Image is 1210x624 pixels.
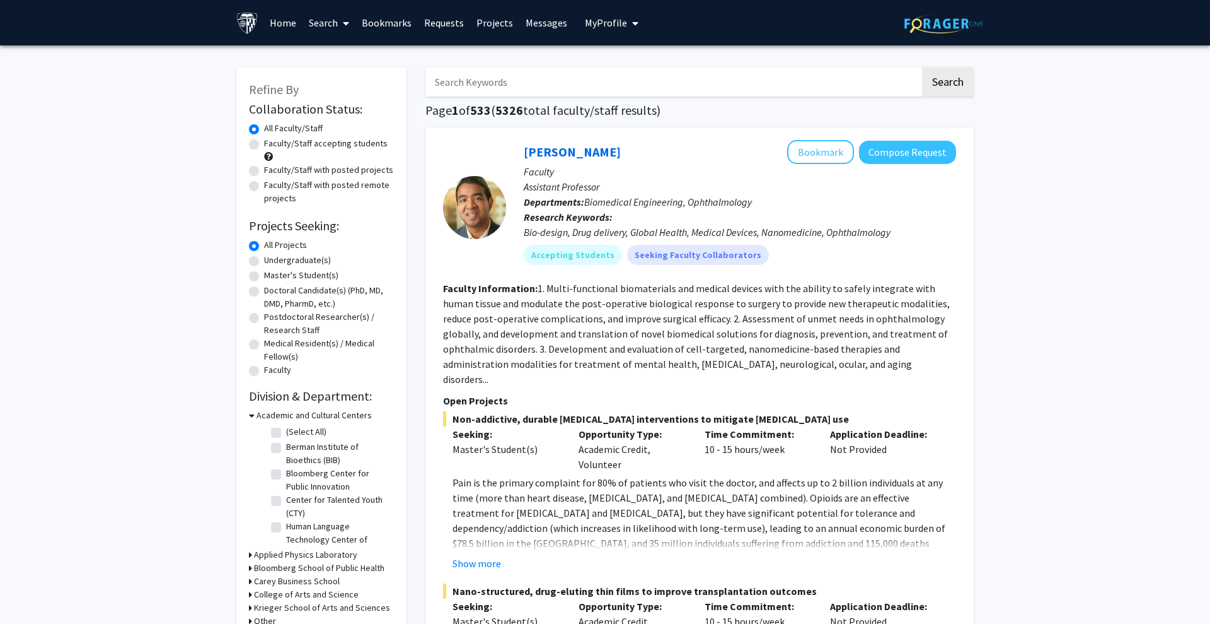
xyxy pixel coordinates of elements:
label: Center for Talented Youth (CTY) [286,493,391,520]
h3: Applied Physics Laboratory [254,548,357,562]
h2: Projects Seeking: [249,218,394,233]
button: Compose Request to Kunal Parikh [859,141,956,164]
label: Medical Resident(s) / Medical Fellow(s) [264,337,394,363]
span: My Profile [585,16,627,29]
p: Opportunity Type: [579,599,686,614]
div: 10 - 15 hours/week [695,427,821,472]
p: Time Commitment: [705,599,812,614]
a: Home [263,1,302,45]
label: Faculty/Staff with posted projects [264,163,393,177]
iframe: Chat [9,567,54,615]
b: Research Keywords: [524,211,613,223]
mat-chip: Accepting Students [524,245,622,265]
p: Time Commitment: [705,427,812,442]
span: Refine By [249,81,299,97]
span: Nano-structured, drug-eluting thin films to improve transplantation outcomes [443,584,956,599]
label: Postdoctoral Researcher(s) / Research Staff [264,310,394,337]
button: Add Kunal Parikh to Bookmarks [787,140,854,164]
p: Pain is the primary complaint for 80% of patients who visit the doctor, and affects up to 2 billi... [452,475,956,581]
label: Master's Student(s) [264,269,338,282]
p: Assistant Professor [524,179,956,194]
h1: Page of ( total faculty/staff results) [425,103,974,118]
b: Faculty Information: [443,282,538,295]
span: 1 [452,102,459,118]
h3: College of Arts and Science [254,588,359,601]
label: Doctoral Candidate(s) (PhD, MD, DMD, PharmD, etc.) [264,284,394,310]
p: Opportunity Type: [579,427,686,442]
p: Seeking: [452,599,560,614]
label: Undergraduate(s) [264,254,331,267]
h3: Bloomberg School of Public Health [254,562,384,575]
div: Bio-design, Drug delivery, Global Health, Medical Devices, Nanomedicine, Ophthalmology [524,225,956,240]
label: Berman Institute of Bioethics (BIB) [286,440,391,467]
label: Faculty/Staff with posted remote projects [264,179,394,205]
label: Human Language Technology Center of Excellence (HLTCOE) [286,520,391,560]
label: All Projects [264,238,307,252]
p: Application Deadline: [830,427,937,442]
h2: Collaboration Status: [249,102,394,117]
p: Application Deadline: [830,599,937,614]
p: Seeking: [452,427,560,442]
a: Messages [519,1,573,45]
a: Projects [470,1,519,45]
span: Biomedical Engineering, Ophthalmology [584,196,752,208]
input: Search Keywords [425,68,920,97]
a: Search [302,1,355,45]
label: (Select All) [286,425,326,439]
a: Bookmarks [355,1,418,45]
p: Open Projects [443,393,956,408]
fg-read-more: 1. Multi-functional biomaterials and medical devices with the ability to safely integrate with hu... [443,282,950,386]
div: Academic Credit, Volunteer [569,427,695,472]
label: Faculty/Staff accepting students [264,137,388,150]
mat-chip: Seeking Faculty Collaborators [627,245,769,265]
button: Search [922,68,974,97]
button: Show more [452,556,501,571]
div: Not Provided [821,427,947,472]
label: Bloomberg Center for Public Innovation [286,467,391,493]
h2: Division & Department: [249,389,394,404]
h3: Carey Business School [254,575,340,588]
a: Requests [418,1,470,45]
div: Master's Student(s) [452,442,560,457]
a: [PERSON_NAME] [524,144,621,160]
img: ForagerOne Logo [904,14,983,33]
h3: Academic and Cultural Centers [256,409,372,422]
span: 5326 [495,102,523,118]
span: 533 [470,102,491,118]
p: Faculty [524,164,956,179]
label: Faculty [264,363,291,377]
b: Departments: [524,196,584,208]
label: All Faculty/Staff [264,122,323,135]
h3: Krieger School of Arts and Sciences [254,601,390,615]
span: Non-addictive, durable [MEDICAL_DATA] interventions to mitigate [MEDICAL_DATA] use [443,411,956,427]
img: Johns Hopkins University Logo [236,12,258,34]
